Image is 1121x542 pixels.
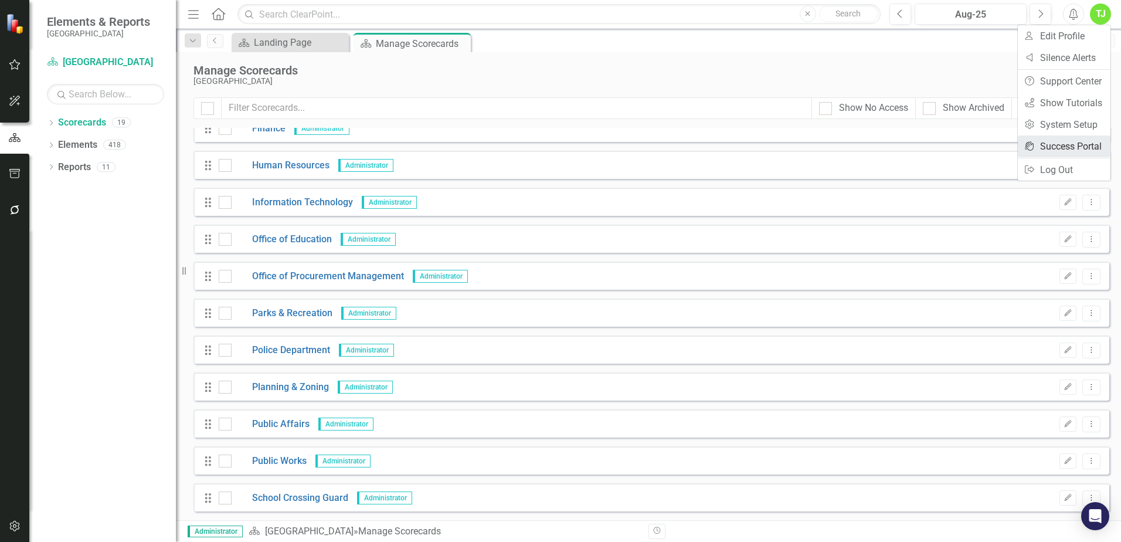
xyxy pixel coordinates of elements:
a: Show Tutorials [1018,92,1110,114]
a: Support Center [1018,70,1110,92]
a: School Crossing Guard [232,492,348,505]
button: Aug-25 [915,4,1027,25]
div: » Manage Scorecards [249,525,640,538]
span: Administrator [318,418,373,431]
div: Manage Scorecards [193,64,1024,77]
span: Administrator [294,122,349,135]
a: Silence Alerts [1018,47,1110,69]
a: [GEOGRAPHIC_DATA] [265,526,354,537]
span: Administrator [341,233,396,246]
span: Administrator [339,344,394,357]
div: Manage Scorecards [376,36,468,51]
span: Administrator [315,455,371,468]
input: Search Below... [47,84,164,104]
small: [GEOGRAPHIC_DATA] [47,29,150,38]
div: Open Intercom Messenger [1081,502,1109,530]
div: [GEOGRAPHIC_DATA] [193,77,1024,86]
a: Edit Profile [1018,25,1110,47]
div: Landing Page [254,35,346,50]
a: Public Works [232,455,307,468]
a: Public Affairs [232,418,310,431]
a: Planning & Zoning [232,381,329,394]
span: Administrator [362,196,417,209]
div: Aug-25 [919,8,1023,22]
span: Search [835,9,861,18]
a: Human Resources [232,159,329,172]
a: Landing Page [235,35,346,50]
a: Office of Procurement Management [232,270,404,283]
div: 11 [97,162,116,172]
div: Show No Access [839,101,908,115]
a: Reports [58,161,91,174]
a: Success Portal [1018,135,1110,157]
a: Information Technology [232,196,353,209]
span: Administrator [341,307,396,320]
div: 418 [103,140,126,150]
span: Administrator [413,270,468,283]
button: Search [819,6,878,22]
a: Office of Education [232,233,332,246]
div: Show Archived [943,101,1004,115]
div: 19 [112,118,131,128]
img: ClearPoint Strategy [6,13,26,34]
a: Parks & Recreation [232,307,332,320]
a: System Setup [1018,114,1110,135]
a: Finance [232,122,286,135]
input: Search ClearPoint... [237,4,881,25]
input: Filter Scorecards... [221,97,812,119]
a: Police Department [232,344,330,357]
a: [GEOGRAPHIC_DATA] [47,56,164,69]
a: Log Out [1018,159,1110,181]
button: TJ [1090,4,1111,25]
a: Scorecards [58,116,106,130]
span: Administrator [188,526,243,537]
span: Administrator [357,492,412,504]
span: Administrator [338,159,393,172]
a: Elements [58,138,97,152]
span: Elements & Reports [47,15,150,29]
span: Administrator [338,381,393,394]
